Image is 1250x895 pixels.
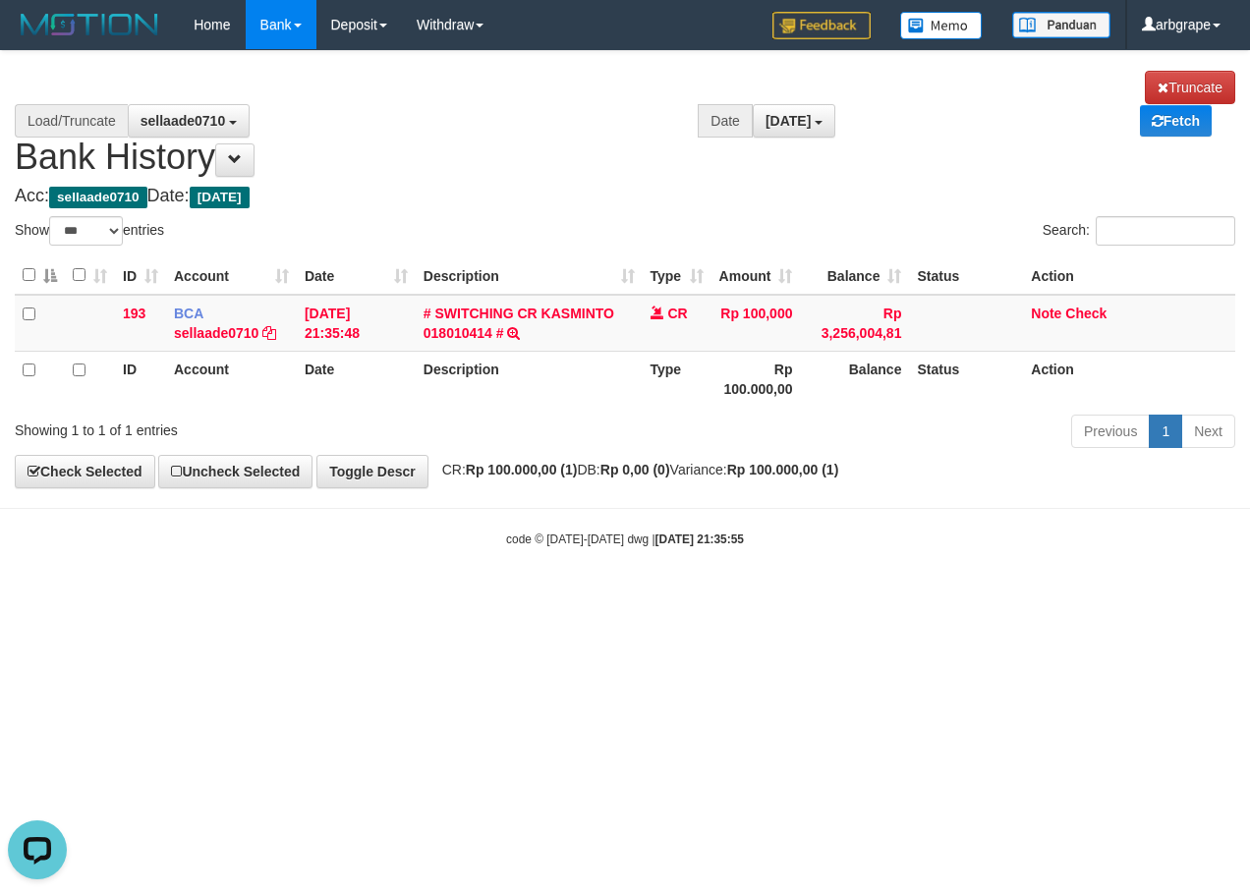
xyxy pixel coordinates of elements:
th: Rp 100.000,00 [711,351,801,407]
select: Showentries [49,216,123,246]
th: : activate to sort column descending [15,256,65,295]
button: sellaade0710 [128,104,250,138]
span: [DATE] [766,113,811,129]
strong: Rp 100.000,00 (1) [466,462,578,477]
a: Check Selected [15,455,155,488]
th: Description [416,351,643,407]
th: ID [115,351,166,407]
img: Button%20Memo.svg [900,12,983,39]
th: Description: activate to sort column ascending [416,256,643,295]
div: Date [698,104,753,138]
a: Previous [1071,415,1150,448]
strong: Rp 100.000,00 (1) [727,462,839,477]
strong: Rp 0,00 (0) [600,462,670,477]
th: Account: activate to sort column ascending [166,256,297,295]
a: Truncate [1145,71,1235,104]
a: Note [1031,306,1061,321]
th: Date: activate to sort column ascending [297,256,416,295]
span: CR [667,306,687,321]
a: # SWITCHING CR KASMINTO 018010414 # [424,306,614,341]
span: sellaade0710 [141,113,225,129]
a: 1 [1149,415,1182,448]
th: Status [909,351,1023,407]
td: [DATE] 21:35:48 [297,295,416,352]
button: Open LiveChat chat widget [8,8,67,67]
th: Type: activate to sort column ascending [643,256,711,295]
h1: Bank History [15,71,1235,177]
td: Rp 100,000 [711,295,801,352]
th: Balance: activate to sort column ascending [800,256,909,295]
button: [DATE] [753,104,835,138]
input: Search: [1096,216,1235,246]
th: Account [166,351,297,407]
small: code © [DATE]-[DATE] dwg | [506,532,744,546]
th: Action [1023,256,1235,295]
div: Load/Truncate [15,104,128,138]
div: Showing 1 to 1 of 1 entries [15,413,506,440]
a: sellaade0710 [174,325,258,341]
a: Fetch [1140,105,1212,137]
th: Date [297,351,416,407]
span: CR: DB: Variance: [432,462,839,477]
img: Feedback.jpg [772,12,871,39]
span: sellaade0710 [49,187,147,208]
img: MOTION_logo.png [15,10,164,39]
th: Type [643,351,711,407]
a: Toggle Descr [316,455,428,488]
label: Show entries [15,216,164,246]
span: 193 [123,306,145,321]
span: [DATE] [190,187,250,208]
span: BCA [174,306,203,321]
strong: [DATE] 21:35:55 [655,532,744,546]
th: Action [1023,351,1235,407]
a: Uncheck Selected [158,455,312,488]
th: Amount: activate to sort column ascending [711,256,801,295]
th: ID: activate to sort column ascending [115,256,166,295]
h4: Acc: Date: [15,187,1235,206]
img: panduan.png [1012,12,1110,38]
th: : activate to sort column ascending [65,256,115,295]
a: Check [1065,306,1107,321]
th: Status [909,256,1023,295]
th: Balance [800,351,909,407]
label: Search: [1043,216,1235,246]
td: Rp 3,256,004,81 [800,295,909,352]
a: Next [1181,415,1235,448]
a: Copy sellaade0710 to clipboard [262,325,276,341]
